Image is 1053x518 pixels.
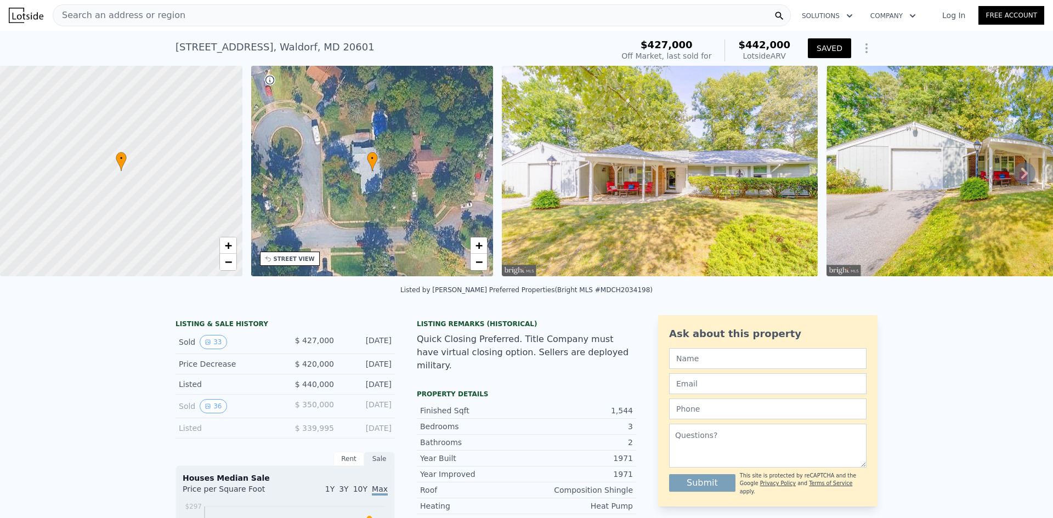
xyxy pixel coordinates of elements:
[526,453,633,464] div: 1971
[856,37,877,59] button: Show Options
[417,333,636,372] div: Quick Closing Preferred. Title Company must have virtual closing option. Sellers are deployed mil...
[420,500,526,511] div: Heating
[809,480,852,486] a: Terms of Service
[53,9,185,22] span: Search an address or region
[179,379,276,390] div: Listed
[339,485,348,493] span: 3Y
[183,473,388,483] div: Houses Median Sale
[295,380,334,389] span: $ 440,000
[862,6,925,26] button: Company
[343,335,392,349] div: [DATE]
[372,485,388,496] span: Max
[274,255,315,263] div: STREET VIEW
[179,423,276,434] div: Listed
[400,286,653,294] div: Listed by [PERSON_NAME] Preferred Properties (Bright MLS #MDCH2034198)
[526,405,633,416] div: 1,544
[669,399,867,419] input: Phone
[978,6,1044,25] a: Free Account
[367,152,378,171] div: •
[200,399,227,413] button: View historical data
[179,358,276,369] div: Price Decrease
[738,50,790,61] div: Lotside ARV
[353,485,367,493] span: 10Y
[738,39,790,50] span: $442,000
[621,50,711,61] div: Off Market, last sold for
[808,38,851,58] button: SAVED
[224,255,231,269] span: −
[475,255,483,269] span: −
[295,360,334,368] span: $ 420,000
[669,326,867,341] div: Ask about this property
[526,437,633,448] div: 2
[502,66,818,276] img: Sale: 50814201 Parcel: 34347720
[343,399,392,413] div: [DATE]
[641,39,693,50] span: $427,000
[760,480,796,486] a: Privacy Policy
[200,335,227,349] button: View historical data
[185,503,202,510] tspan: $297
[420,421,526,432] div: Bedrooms
[526,500,633,511] div: Heat Pump
[295,400,334,409] span: $ 350,000
[793,6,862,26] button: Solutions
[420,405,526,416] div: Finished Sqft
[343,358,392,369] div: [DATE]
[417,390,636,399] div: Property details
[740,472,867,496] div: This site is protected by reCAPTCHA and the Google and apply.
[420,453,526,464] div: Year Built
[471,254,487,270] a: Zoom out
[526,485,633,496] div: Composition Shingle
[333,452,364,466] div: Rent
[175,320,395,331] div: LISTING & SALE HISTORY
[179,399,276,413] div: Sold
[295,336,334,345] span: $ 427,000
[526,469,633,480] div: 1971
[116,153,127,163] span: •
[343,379,392,390] div: [DATE]
[224,238,231,252] span: +
[367,153,378,163] span: •
[526,421,633,432] div: 3
[669,474,735,492] button: Submit
[669,348,867,369] input: Name
[475,238,483,252] span: +
[220,254,236,270] a: Zoom out
[420,469,526,480] div: Year Improved
[417,320,636,328] div: Listing Remarks (Historical)
[179,335,276,349] div: Sold
[220,237,236,254] a: Zoom in
[183,483,285,501] div: Price per Square Foot
[175,39,375,55] div: [STREET_ADDRESS] , Waldorf , MD 20601
[669,373,867,394] input: Email
[420,485,526,496] div: Roof
[471,237,487,254] a: Zoom in
[9,8,43,23] img: Lotside
[116,152,127,171] div: •
[929,10,978,21] a: Log In
[325,485,335,493] span: 1Y
[364,452,395,466] div: Sale
[295,424,334,432] span: $ 339,995
[343,423,392,434] div: [DATE]
[420,437,526,448] div: Bathrooms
